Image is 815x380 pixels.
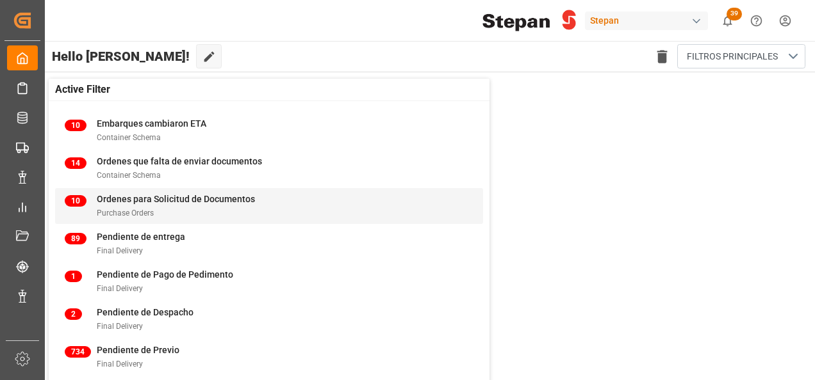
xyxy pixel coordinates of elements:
[97,156,262,166] span: Ordenes que falta de enviar documentos
[97,284,143,293] span: Final Delivery
[97,307,193,317] span: Pendiente de Despacho
[65,308,82,320] span: 2
[65,117,473,144] a: 10Embarques cambiaron ETAContainer Schema
[65,195,86,207] span: 10
[65,193,473,219] a: 10Ordenes para Solicitud de DocumentosPurchase Orders
[97,118,206,129] span: Embarques cambiaron ETA
[55,82,110,97] span: Active Filter
[713,6,742,35] button: show 39 new notifications
[677,44,805,68] button: open menu
[97,322,143,331] span: Final Delivery
[65,346,91,358] span: 734
[687,50,778,63] span: FILTROS PRINCIPALES
[52,44,190,68] span: Hello [PERSON_NAME]!
[97,232,185,242] span: Pendiente de entrega
[65,306,473,333] a: 2Pendiente de DespachoFinal Delivery
[97,171,161,180] span: Container Schema
[742,6,771,35] button: Help Center
[65,157,86,169] span: 14
[482,10,576,32] img: Stepan_Company_logo.svg.png_1713531530.png
[585,8,713,33] button: Stepan
[97,269,233,280] span: Pendiente de Pago de Pedimento
[97,133,161,142] span: Container Schema
[97,194,255,204] span: Ordenes para Solicitud de Documentos
[65,230,473,257] a: 89Pendiente de entregaFinal Delivery
[65,233,86,244] span: 89
[65,271,82,282] span: 1
[727,8,742,20] span: 39
[65,120,86,131] span: 10
[65,268,473,295] a: 1Pendiente de Pago de PedimentoFinal Delivery
[97,360,143,368] span: Final Delivery
[65,344,473,370] a: 734Pendiente de PrevioFinal Delivery
[65,155,473,182] a: 14Ordenes que falta de enviar documentosContainer Schema
[97,345,179,355] span: Pendiente de Previo
[97,246,143,255] span: Final Delivery
[585,12,708,30] div: Stepan
[97,209,154,218] span: Purchase Orders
